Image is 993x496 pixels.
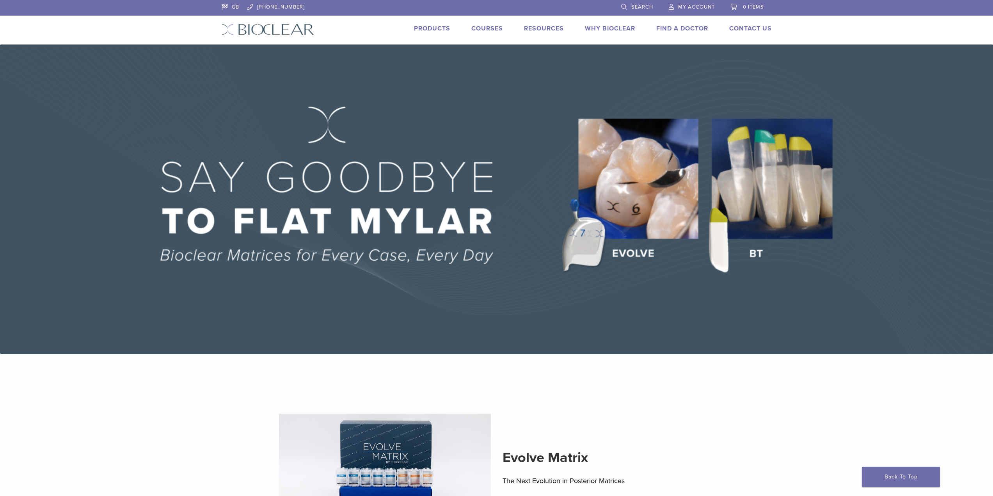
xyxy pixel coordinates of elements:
p: The Next Evolution in Posterior Matrices [503,475,714,487]
h2: Evolve Matrix [503,448,714,467]
a: Courses [471,25,503,32]
a: Products [414,25,450,32]
img: Bioclear [222,24,314,35]
a: Contact Us [729,25,772,32]
span: Search [631,4,653,10]
a: Back To Top [862,467,940,487]
a: Find A Doctor [656,25,708,32]
a: Resources [524,25,564,32]
a: Why Bioclear [585,25,635,32]
span: My Account [678,4,715,10]
span: 0 items [743,4,764,10]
